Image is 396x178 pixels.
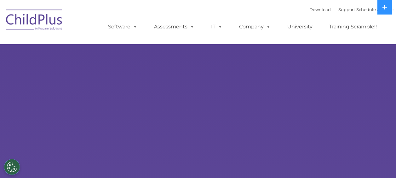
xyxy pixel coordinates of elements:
[148,21,201,33] a: Assessments
[4,159,20,175] button: Cookies Settings
[3,5,66,37] img: ChildPlus by Procare Solutions
[233,21,277,33] a: Company
[102,21,144,33] a: Software
[338,7,355,12] a: Support
[281,21,319,33] a: University
[356,7,393,12] a: Schedule A Demo
[323,21,383,33] a: Training Scramble!!
[309,7,393,12] font: |
[205,21,229,33] a: IT
[309,7,331,12] a: Download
